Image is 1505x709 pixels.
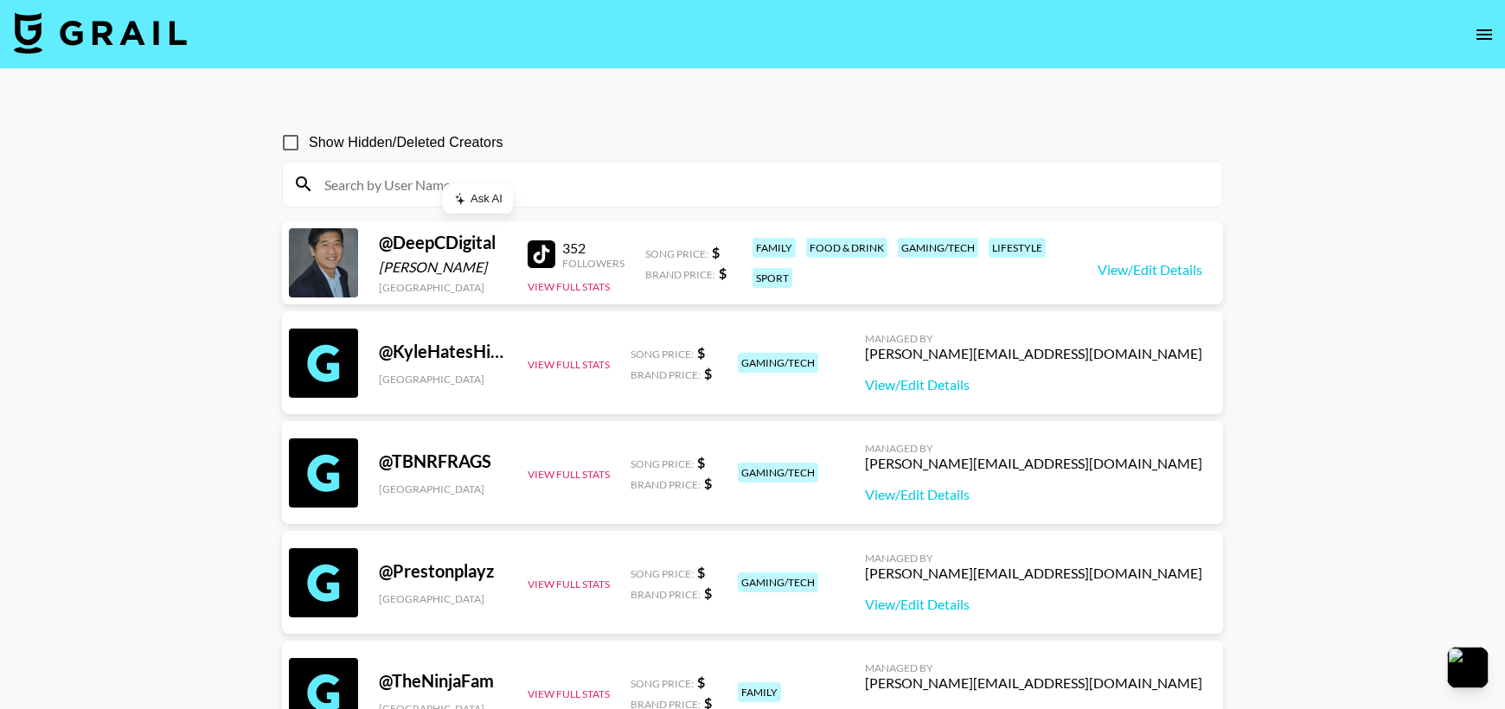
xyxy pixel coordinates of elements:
[865,674,1202,692] div: [PERSON_NAME][EMAIL_ADDRESS][DOMAIN_NAME]
[865,661,1202,674] div: Managed By
[738,463,818,482] div: gaming/tech
[528,578,610,591] button: View Full Stats
[697,454,705,470] strong: $
[379,592,507,605] div: [GEOGRAPHIC_DATA]
[528,358,610,371] button: View Full Stats
[719,265,727,281] strong: $
[562,240,624,257] div: 352
[865,596,1202,613] a: View/Edit Details
[631,457,694,470] span: Song Price:
[631,348,694,361] span: Song Price:
[631,588,701,601] span: Brand Price:
[379,373,507,386] div: [GEOGRAPHIC_DATA]
[806,238,887,258] div: food & drink
[314,170,1212,198] input: Search by User Name
[738,682,781,702] div: family
[379,450,507,472] div: @ TBNRFRAGS
[631,567,694,580] span: Song Price:
[697,674,705,690] strong: $
[704,475,712,491] strong: $
[989,238,1046,258] div: lifestyle
[738,353,818,373] div: gaming/tech
[528,468,610,481] button: View Full Stats
[645,247,708,260] span: Song Price:
[379,281,507,294] div: [GEOGRAPHIC_DATA]
[379,259,507,276] div: [PERSON_NAME]
[528,280,610,293] button: View Full Stats
[865,345,1202,362] div: [PERSON_NAME][EMAIL_ADDRESS][DOMAIN_NAME]
[528,687,610,700] button: View Full Stats
[379,560,507,582] div: @ Prestonplayz
[1098,261,1202,278] a: View/Edit Details
[631,368,701,381] span: Brand Price:
[738,572,818,592] div: gaming/tech
[379,670,507,692] div: @ TheNinjaFam
[697,564,705,580] strong: $
[379,482,507,495] div: [GEOGRAPHIC_DATA]
[865,455,1202,472] div: [PERSON_NAME][EMAIL_ADDRESS][DOMAIN_NAME]
[1467,17,1502,52] button: open drawer
[631,677,694,690] span: Song Price:
[865,332,1202,345] div: Managed By
[865,442,1202,455] div: Managed By
[704,584,712,601] strong: $
[865,552,1202,565] div: Managed By
[752,238,796,258] div: family
[898,238,978,258] div: gaming/tech
[752,268,792,288] div: sport
[631,478,701,491] span: Brand Price:
[562,257,624,270] div: Followers
[379,341,507,362] div: @ KyleHatesHiking
[697,344,705,361] strong: $
[309,132,503,153] span: Show Hidden/Deleted Creators
[712,244,720,260] strong: $
[865,376,1202,393] a: View/Edit Details
[865,486,1202,503] a: View/Edit Details
[14,12,187,54] img: Grail Talent
[645,268,715,281] span: Brand Price:
[865,565,1202,582] div: [PERSON_NAME][EMAIL_ADDRESS][DOMAIN_NAME]
[379,232,507,253] div: @ DeepCDigital
[704,365,712,381] strong: $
